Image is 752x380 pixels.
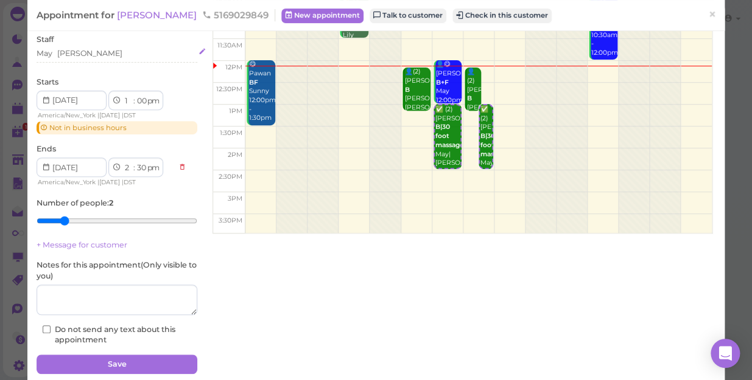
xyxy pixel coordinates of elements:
div: [PERSON_NAME] [57,48,122,59]
span: 12:30pm [216,85,242,93]
div: Not in business hours [37,121,197,134]
div: 👤(2) [PERSON_NAME] [PERSON_NAME]|[PERSON_NAME] 12:10pm - 1:10pm [466,67,481,148]
span: 12pm [225,63,242,71]
button: Check in this customer [452,9,552,23]
a: × [701,1,723,29]
span: 3:30pm [219,216,242,224]
div: ✅ (2) [PERSON_NAME] May|[PERSON_NAME] 1:00pm - 2:30pm [480,105,491,204]
label: Do not send any text about this appointment [43,324,191,346]
a: New appointment [281,9,364,23]
div: 👤(2) [PERSON_NAME] [PERSON_NAME]|[PERSON_NAME] 12:10pm - 1:10pm [404,67,431,139]
a: [PERSON_NAME] [117,9,199,21]
div: | | [37,177,172,188]
div: May [37,48,52,59]
div: Open Intercom Messenger [711,339,740,368]
span: 2:30pm [219,173,242,181]
div: Appointment for [37,9,275,21]
a: Talk to customer [370,9,446,23]
span: 3pm [228,195,242,202]
input: Do not send any text about this appointment [43,325,51,333]
b: 2 [109,198,113,207]
b: B [467,94,472,102]
span: 5169029849 [202,9,269,21]
b: B [405,86,410,94]
span: 2pm [228,151,242,159]
div: 😋 Pawan Sunny 12:00pm - 1:30pm [248,60,275,123]
div: | | [37,110,172,121]
button: Save [37,354,197,374]
span: 1pm [229,107,242,115]
a: + Message for customer [37,240,127,249]
span: 11:30am [217,41,242,49]
label: Staff [37,34,54,45]
b: B|30 foot massage [435,123,464,148]
div: ✅ (2) [PERSON_NAME] May|[PERSON_NAME] 1:00pm - 2:30pm [435,105,461,195]
span: [DATE] [99,111,120,119]
b: BF [249,78,258,86]
span: America/New_York [38,178,96,186]
span: 1:30pm [220,129,242,137]
b: B|30 foot massage [480,132,509,157]
b: B+F [436,78,449,86]
label: Number of people : [37,198,113,209]
span: × [708,6,716,23]
span: DST [124,178,136,186]
span: America/New_York [38,111,96,119]
span: [DATE] [99,178,120,186]
div: 👤😋 [PERSON_NAME] May 12:00pm - 1:00pm [435,60,462,123]
span: DST [124,111,136,119]
label: Starts [37,77,58,88]
label: Notes for this appointment ( Only visible to you ) [37,260,197,282]
label: Ends [37,143,56,154]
